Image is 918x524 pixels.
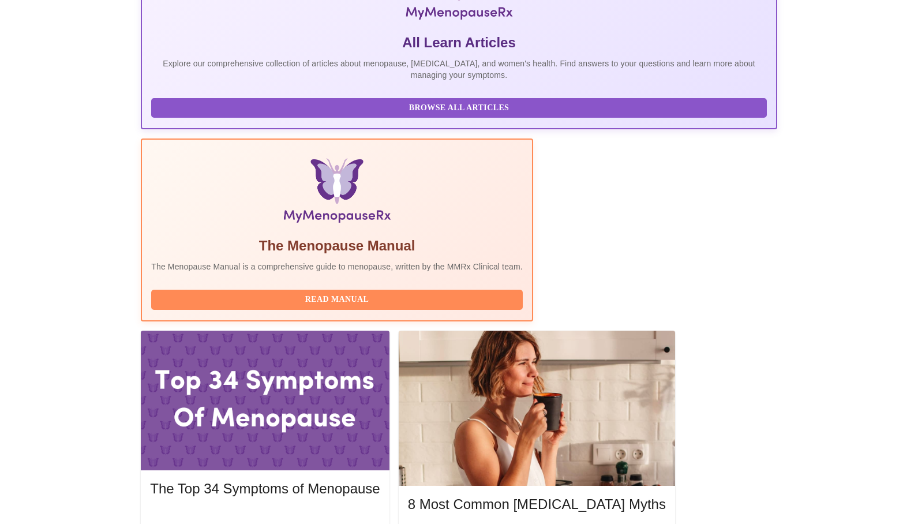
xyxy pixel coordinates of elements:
h5: The Menopause Manual [151,237,523,255]
h5: All Learn Articles [151,33,767,52]
a: Read More [150,512,383,522]
p: Explore our comprehensive collection of articles about menopause, [MEDICAL_DATA], and women's hea... [151,58,767,81]
h5: The Top 34 Symptoms of Menopause [150,480,380,498]
span: Read Manual [163,293,511,307]
h5: 8 Most Common [MEDICAL_DATA] Myths [408,495,666,514]
a: Browse All Articles [151,102,770,112]
img: Menopause Manual [210,158,463,227]
a: Read Manual [151,294,526,304]
button: Read Manual [151,290,523,310]
span: Browse All Articles [163,101,755,115]
p: The Menopause Manual is a comprehensive guide to menopause, written by the MMRx Clinical team. [151,261,523,272]
button: Browse All Articles [151,98,767,118]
